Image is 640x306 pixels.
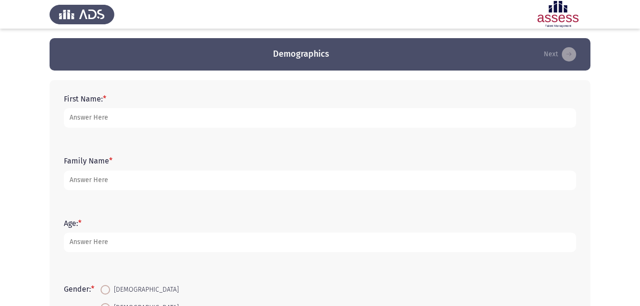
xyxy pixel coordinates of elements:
h3: Demographics [273,48,329,60]
input: add answer text [64,108,576,128]
label: First Name: [64,94,106,103]
label: Gender: [64,285,94,294]
label: Family Name [64,156,112,165]
label: Age: [64,219,81,228]
img: Assessment logo of ASSESS English Language Assessment (3 Module) (Ad - IB) [526,1,590,28]
input: add answer text [64,233,576,252]
input: add answer text [64,171,576,190]
button: load next page [541,47,579,62]
img: Assess Talent Management logo [50,1,114,28]
span: [DEMOGRAPHIC_DATA] [110,284,179,296]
